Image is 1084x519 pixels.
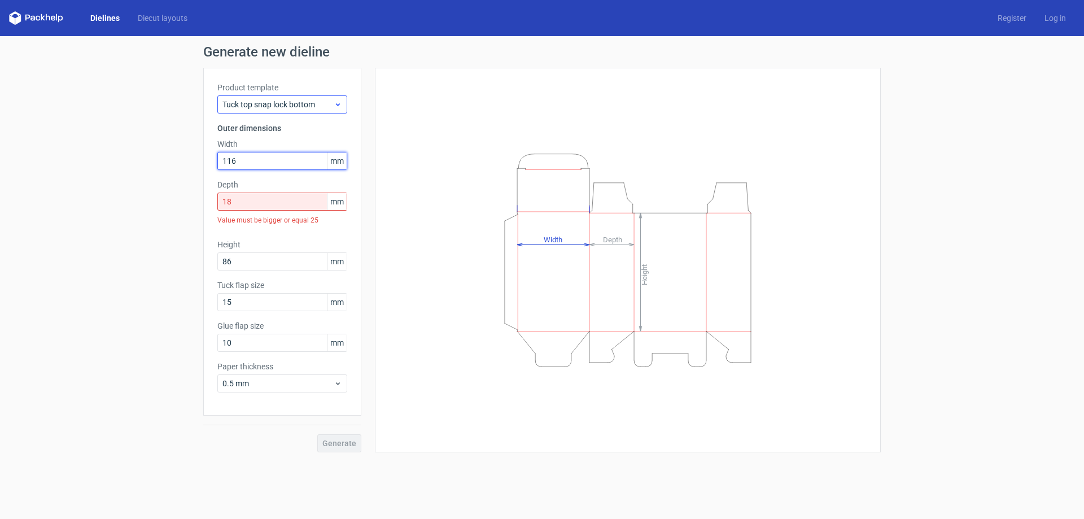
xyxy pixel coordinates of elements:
[217,211,347,230] div: Value must be bigger or equal 25
[217,123,347,134] h3: Outer dimensions
[81,12,129,24] a: Dielines
[217,82,347,93] label: Product template
[217,320,347,332] label: Glue flap size
[222,99,334,110] span: Tuck top snap lock bottom
[1035,12,1075,24] a: Log in
[217,280,347,291] label: Tuck flap size
[327,253,347,270] span: mm
[203,45,881,59] h1: Generate new dieline
[603,235,622,243] tspan: Depth
[217,138,347,150] label: Width
[129,12,196,24] a: Diecut layouts
[217,361,347,372] label: Paper thickness
[327,294,347,311] span: mm
[640,264,649,285] tspan: Height
[327,193,347,210] span: mm
[327,334,347,351] span: mm
[989,12,1035,24] a: Register
[222,378,334,389] span: 0.5 mm
[544,235,562,243] tspan: Width
[217,179,347,190] label: Depth
[327,152,347,169] span: mm
[217,239,347,250] label: Height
